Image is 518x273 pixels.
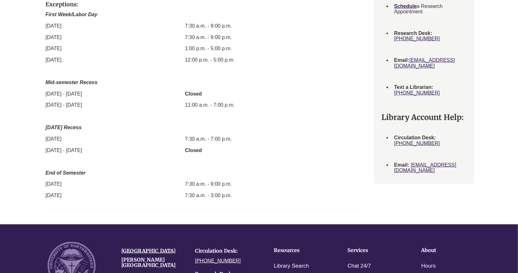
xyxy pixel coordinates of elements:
[45,80,98,85] em: Mid-semester Recess
[394,90,440,96] a: [PHONE_NUMBER]
[45,101,175,109] p: [DATE] - [DATE]
[45,44,175,53] p: [DATE]
[185,44,315,53] p: 1:00 p.m. - 5:00 p.m.
[195,258,241,263] a: [PHONE_NUMBER]
[185,101,315,109] p: 11:00 a.m. - 7:00 p.m.
[185,91,202,97] strong: Closed
[394,30,432,36] strong: Research Desk:
[394,141,440,146] a: [PHONE_NUMBER]
[45,1,78,8] strong: Exceptions:
[45,170,85,176] em: End of Semester
[185,135,315,143] p: 7:30 a.m. - 7:00 p.m.
[195,248,259,254] h4: Circulation Desk:
[121,248,176,254] a: [GEOGRAPHIC_DATA]
[45,191,175,200] p: [DATE]
[347,248,401,253] h4: Services
[347,262,371,271] a: Chat 24/7
[394,3,443,15] span: a Research Appointment
[394,36,440,41] a: [PHONE_NUMBER]
[394,84,433,90] strong: Text a Librarian:
[45,180,175,188] p: [DATE]
[381,112,464,122] strong: Library Account Help:
[274,248,328,253] h4: Resources
[45,146,175,155] p: [DATE] - [DATE]
[185,191,315,200] p: 7:30 a.m. - 3:00 p.m.
[394,3,417,9] a: Schedule
[421,248,475,253] h4: About
[421,262,436,271] a: Hours
[185,33,315,42] p: 7:30 a.m. - 9:00 p.m.
[45,135,175,143] p: [DATE]
[394,57,455,69] a: [EMAIL_ADDRESS][DOMAIN_NAME]
[45,56,175,64] p: [DATE]
[45,90,175,98] p: [DATE] - [DATE]
[394,162,456,173] a: [EMAIL_ADDRESS][DOMAIN_NAME]
[394,57,409,63] strong: Email:
[185,180,315,188] p: 7:30 a.m. - 9:00 p.m.
[394,162,409,168] strong: Email:
[185,56,315,64] p: 12:00 p.m. - 5:00 p.m.
[394,135,436,140] strong: Circulation Desk:
[185,22,315,30] p: 7:30 a.m. - 9:00 p.m.
[45,12,97,17] em: First Week/Labor Day
[45,33,175,42] p: [DATE]
[274,262,309,271] a: Library Search
[121,257,185,268] h4: [PERSON_NAME][GEOGRAPHIC_DATA]
[185,148,202,153] strong: Closed
[45,22,175,30] p: [DATE]
[45,125,82,130] em: [DATE] Recess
